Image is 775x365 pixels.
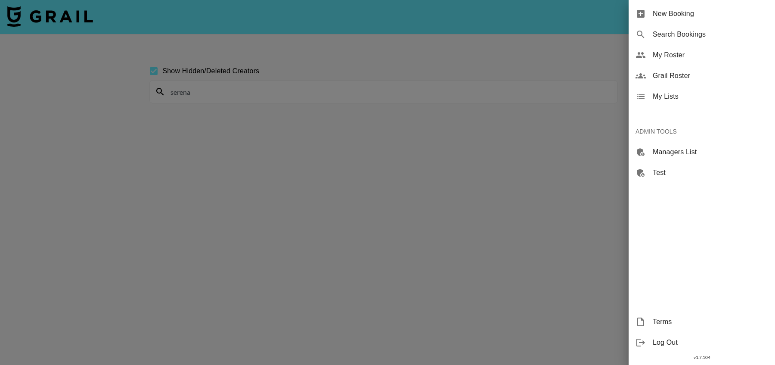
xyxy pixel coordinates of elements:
[629,353,775,362] div: v 1.7.104
[629,142,775,162] div: Managers List
[629,332,775,353] div: Log Out
[629,66,775,86] div: Grail Roster
[629,3,775,24] div: New Booking
[629,121,775,142] div: ADMIN TOOLS
[653,168,768,178] span: Test
[653,71,768,81] span: Grail Roster
[653,317,768,327] span: Terms
[629,162,775,183] div: Test
[653,29,768,40] span: Search Bookings
[653,50,768,60] span: My Roster
[653,9,768,19] span: New Booking
[653,91,768,102] span: My Lists
[629,86,775,107] div: My Lists
[629,45,775,66] div: My Roster
[629,312,775,332] div: Terms
[653,147,768,157] span: Managers List
[629,24,775,45] div: Search Bookings
[653,337,768,348] span: Log Out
